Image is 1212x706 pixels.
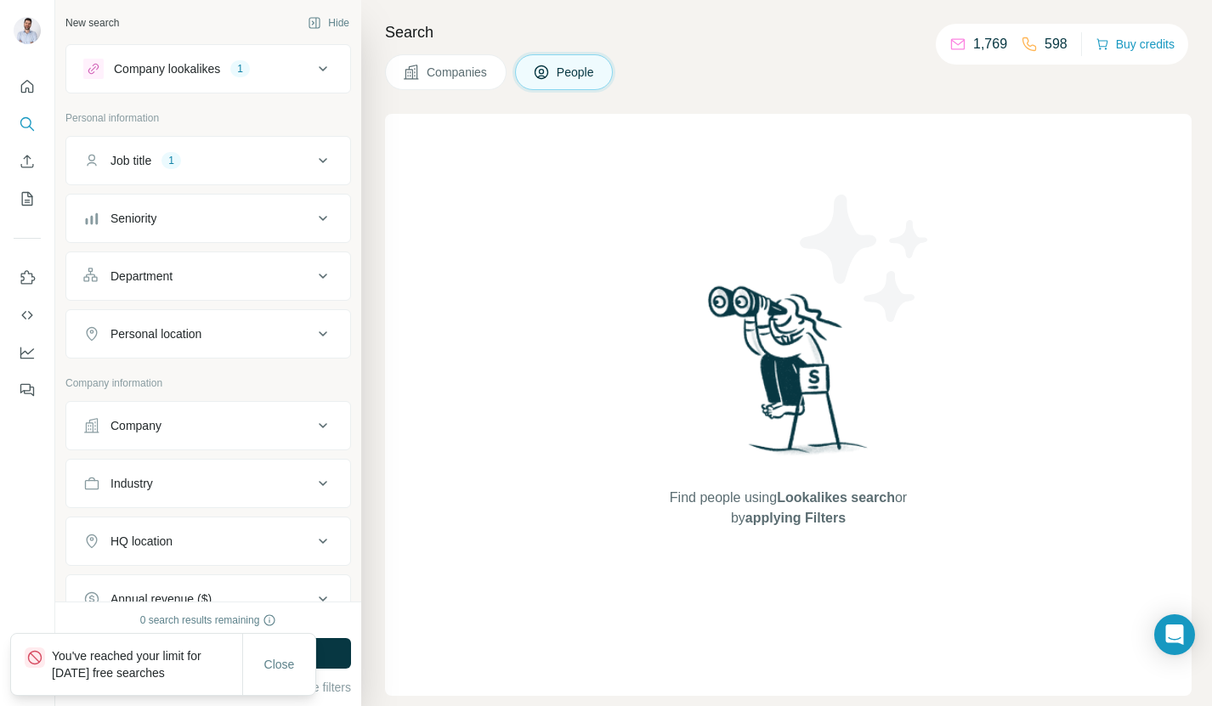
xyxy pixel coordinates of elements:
div: Personal location [110,325,201,342]
button: Job title1 [66,140,350,181]
img: Surfe Illustration - Stars [789,182,942,335]
div: 0 search results remaining [140,613,277,628]
button: Personal location [66,313,350,354]
p: Company information [65,376,351,391]
span: Companies [427,64,489,81]
button: Hide [296,10,361,36]
span: Lookalikes search [777,490,895,505]
button: Feedback [14,375,41,405]
button: Use Surfe API [14,300,41,330]
p: Personal information [65,110,351,126]
h4: Search [385,20,1192,44]
button: Department [66,256,350,297]
div: HQ location [110,533,173,550]
button: Use Surfe on LinkedIn [14,263,41,293]
span: applying Filters [745,511,846,525]
button: Company [66,405,350,446]
span: People [557,64,596,81]
div: Company lookalikes [114,60,220,77]
img: Avatar [14,17,41,44]
button: HQ location [66,521,350,562]
div: Seniority [110,210,156,227]
button: Buy credits [1096,32,1175,56]
p: 1,769 [973,34,1007,54]
button: Enrich CSV [14,146,41,177]
p: You've reached your limit for [DATE] free searches [52,647,242,681]
p: 598 [1045,34,1068,54]
img: Surfe Illustration - Woman searching with binoculars [700,281,877,471]
span: Find people using or by [652,488,924,528]
button: Annual revenue ($) [66,579,350,619]
span: Close [264,656,295,673]
div: Department [110,268,173,285]
div: Company [110,417,161,434]
div: 1 [161,153,181,168]
div: Annual revenue ($) [110,590,212,607]
button: Seniority [66,198,350,239]
button: Company lookalikes1 [66,48,350,89]
div: Open Intercom Messenger [1154,614,1195,655]
div: New search [65,15,119,31]
div: 1 [230,61,250,76]
button: Industry [66,463,350,504]
button: Close [252,649,307,680]
button: Quick start [14,71,41,102]
button: Search [14,109,41,139]
div: Job title [110,152,151,169]
div: Industry [110,475,153,492]
button: Dashboard [14,337,41,368]
button: My lists [14,184,41,214]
